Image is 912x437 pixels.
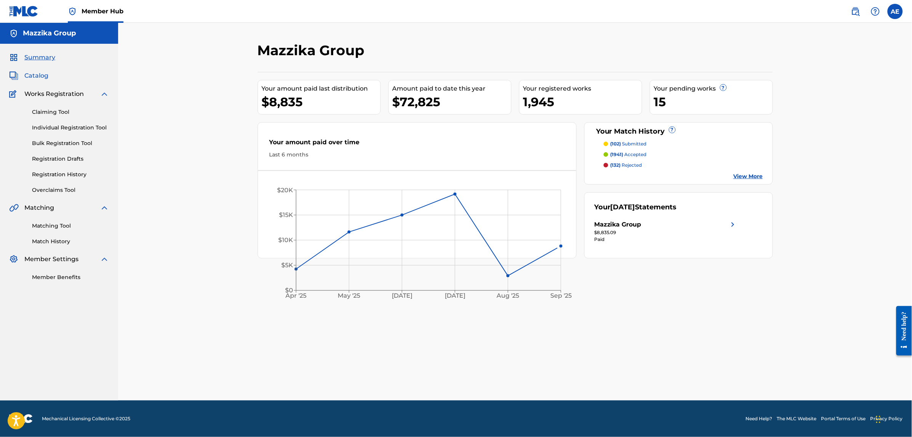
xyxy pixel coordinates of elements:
[523,93,642,110] div: 1,945
[851,7,860,16] img: search
[9,71,48,80] a: CatalogCatalog
[42,415,130,422] span: Mechanical Licensing Collective © 2025
[594,220,737,243] a: Mazzika Groupright chevron icon$8,835.09Paid
[32,108,109,116] a: Claiming Tool
[654,84,773,93] div: Your pending works
[285,292,306,299] tspan: Apr '25
[734,172,763,180] a: View More
[654,93,773,110] div: 15
[594,126,763,137] div: Your Match History
[891,300,912,362] iframe: Resource Center
[32,222,109,230] a: Matching Tool
[523,84,642,93] div: Your registered works
[281,262,293,269] tspan: $5K
[445,292,465,299] tspan: [DATE]
[611,140,647,147] p: submitted
[32,139,109,147] a: Bulk Registration Tool
[285,287,293,294] tspan: $0
[338,292,360,299] tspan: May '25
[9,71,18,80] img: Catalog
[594,202,677,212] div: Your Statements
[269,151,565,159] div: Last 6 months
[68,7,77,16] img: Top Rightsholder
[876,408,881,431] div: Drag
[393,84,511,93] div: Amount paid to date this year
[9,255,18,264] img: Member Settings
[611,162,642,169] p: rejected
[100,89,109,99] img: expand
[868,4,883,19] div: Help
[9,53,55,62] a: SummarySummary
[604,140,763,147] a: (102) submitted
[24,89,84,99] span: Works Registration
[874,400,912,437] iframe: Chat Widget
[9,6,38,17] img: MLC Logo
[258,42,369,59] h2: Mazzika Group
[32,124,109,132] a: Individual Registration Tool
[728,220,737,229] img: right chevron icon
[32,155,109,163] a: Registration Drafts
[24,53,55,62] span: Summary
[870,415,903,422] a: Privacy Policy
[393,93,511,110] div: $72,825
[100,203,109,212] img: expand
[871,7,880,16] img: help
[746,415,773,422] a: Need Help?
[611,141,621,147] span: (102)
[9,414,33,423] img: logo
[9,203,19,212] img: Matching
[496,292,519,299] tspan: Aug '25
[24,255,79,264] span: Member Settings
[550,292,572,299] tspan: Sep '25
[100,255,109,264] img: expand
[82,7,123,16] span: Member Hub
[9,89,19,99] img: Works Registration
[269,138,565,151] div: Your amount paid over time
[262,84,380,93] div: Your amount paid last distribution
[604,151,763,158] a: (1941) accepted
[32,186,109,194] a: Overclaims Tool
[262,93,380,110] div: $8,835
[277,187,293,194] tspan: $20K
[279,212,293,219] tspan: $15K
[23,29,76,38] h5: Mazzika Group
[611,151,647,158] p: accepted
[604,162,763,169] a: (132) rejected
[777,415,817,422] a: The MLC Website
[392,292,412,299] tspan: [DATE]
[32,273,109,281] a: Member Benefits
[32,238,109,246] a: Match History
[24,71,48,80] span: Catalog
[848,4,863,19] a: Public Search
[594,220,641,229] div: Mazzika Group
[9,29,18,38] img: Accounts
[278,237,293,244] tspan: $10K
[594,229,737,236] div: $8,835.09
[24,203,54,212] span: Matching
[821,415,866,422] a: Portal Terms of Use
[611,162,621,168] span: (132)
[594,236,737,243] div: Paid
[611,203,635,211] span: [DATE]
[669,127,675,133] span: ?
[720,85,726,91] span: ?
[611,152,623,157] span: (1941)
[9,53,18,62] img: Summary
[32,171,109,179] a: Registration History
[888,4,903,19] div: User Menu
